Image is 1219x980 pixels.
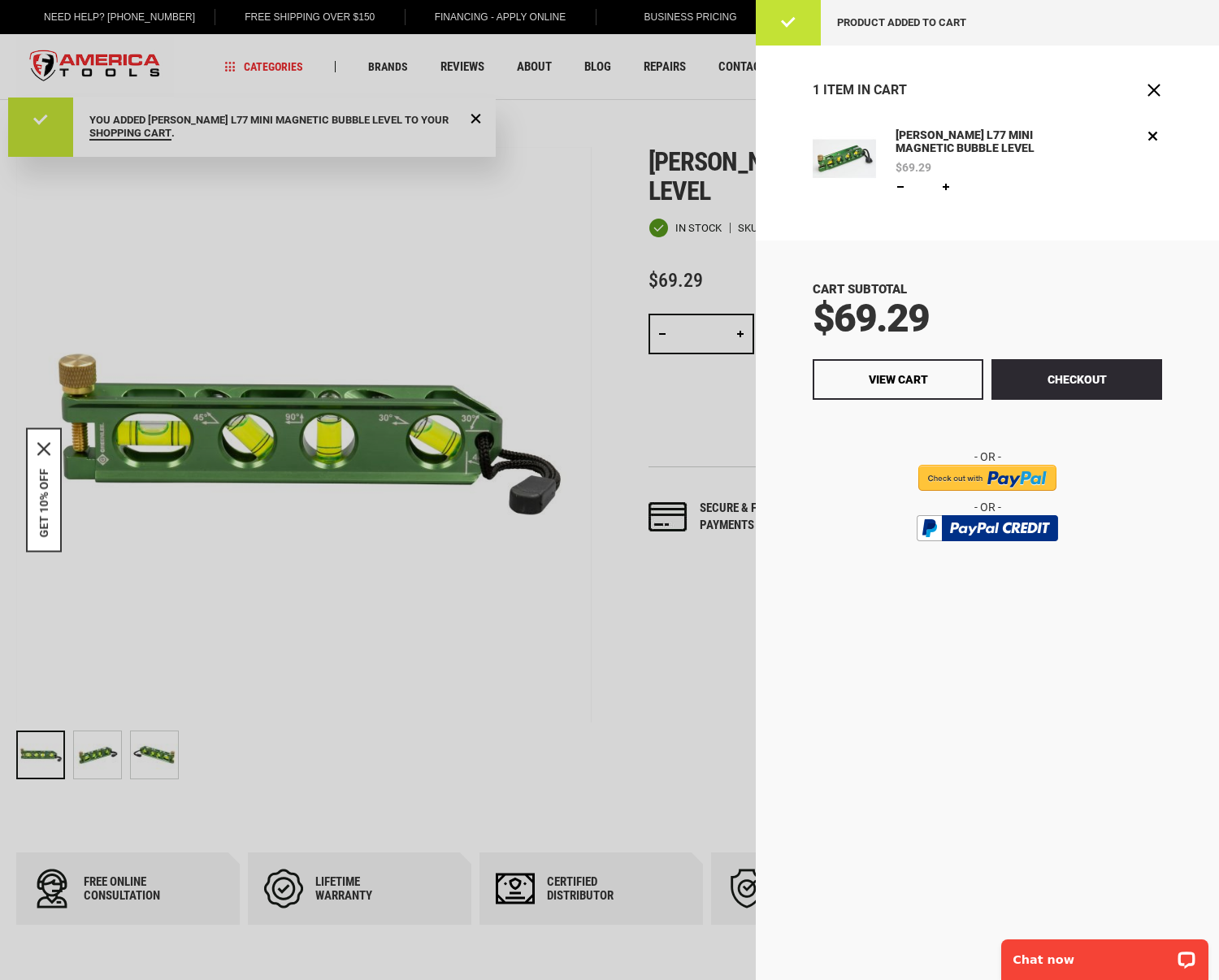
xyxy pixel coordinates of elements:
iframe: LiveChat chat widget [991,929,1219,980]
span: Item in Cart [823,82,907,98]
button: Checkout [991,359,1162,400]
span: Cart Subtotal [813,282,907,297]
button: Close [1146,82,1162,98]
button: Close [37,443,50,456]
a: [PERSON_NAME] L77 MINI MAGNETIC BUBBLE LEVEL [891,127,1078,158]
svg: close icon [37,443,50,456]
a: GREENLEE L77 MINI MAGNETIC BUBBLE LEVEL [813,127,876,196]
a: View Cart [813,359,983,400]
span: View Cart [869,373,928,386]
button: GET 10% OFF [37,469,50,538]
span: $69.29 [896,162,931,173]
span: 1 [813,82,820,98]
img: btn_bml_text.png [926,545,1048,563]
img: GREENLEE L77 MINI MAGNETIC BUBBLE LEVEL [813,127,876,190]
span: $69.29 [813,295,929,341]
span: Product added to cart [837,16,966,28]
